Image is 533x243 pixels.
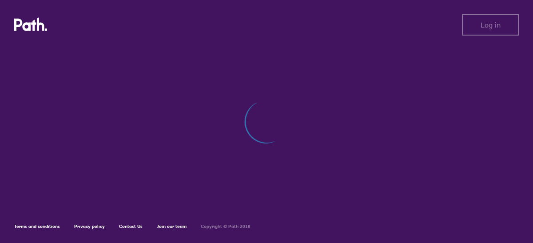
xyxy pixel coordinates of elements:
[462,14,519,36] button: Log in
[74,223,105,229] a: Privacy policy
[157,223,187,229] a: Join our team
[201,224,251,229] h6: Copyright © Path 2018
[481,21,501,29] span: Log in
[119,223,143,229] a: Contact Us
[14,223,60,229] a: Terms and conditions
